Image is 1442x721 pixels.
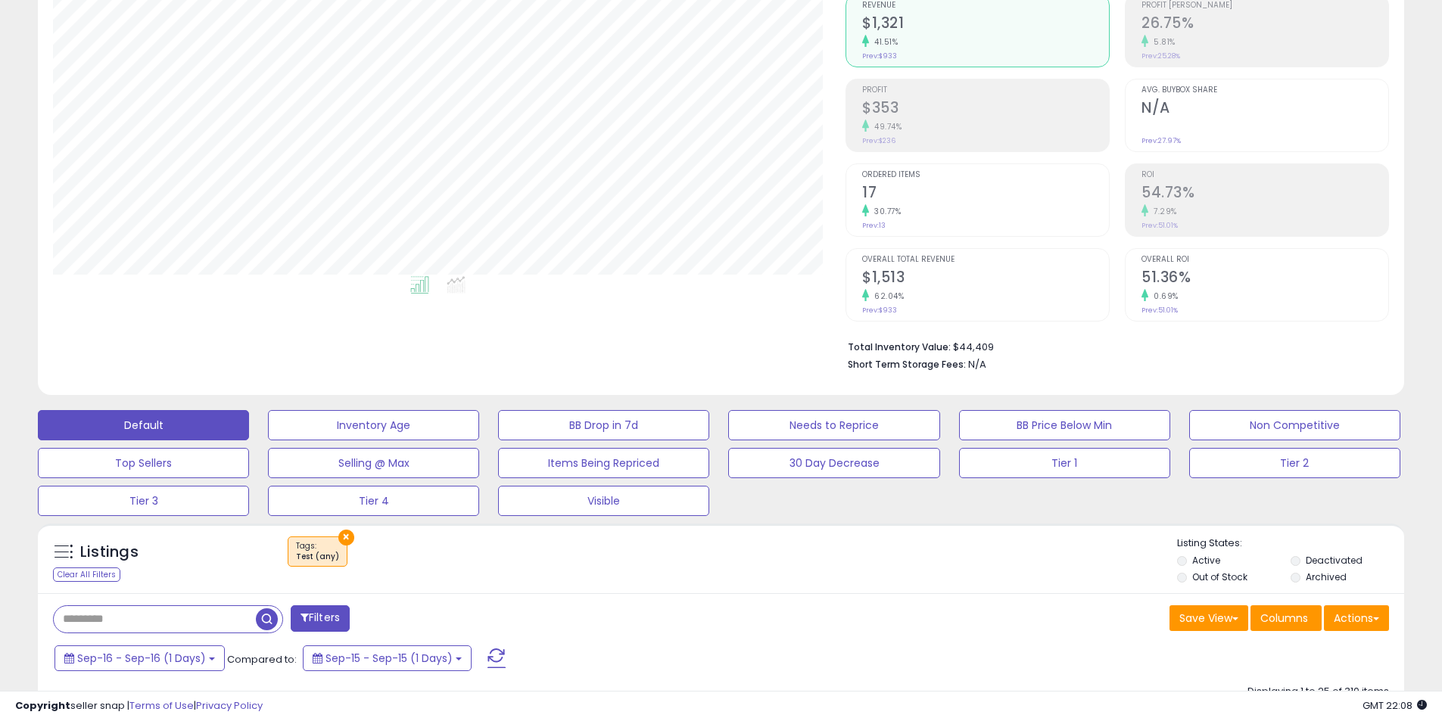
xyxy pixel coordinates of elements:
[848,358,966,371] b: Short Term Storage Fees:
[268,486,479,516] button: Tier 4
[15,699,263,713] div: seller snap | |
[869,121,902,132] small: 49.74%
[129,698,194,713] a: Terms of Use
[869,206,901,217] small: 30.77%
[862,136,895,145] small: Prev: $236
[862,256,1109,264] span: Overall Total Revenue
[1148,291,1179,302] small: 0.69%
[1141,51,1180,61] small: Prev: 25.28%
[848,340,951,353] b: Total Inventory Value:
[1260,611,1308,626] span: Columns
[325,651,453,666] span: Sep-15 - Sep-15 (1 Days)
[1169,605,1248,631] button: Save View
[869,36,898,48] small: 41.51%
[1148,206,1177,217] small: 7.29%
[959,410,1170,440] button: BB Price Below Min
[498,448,709,478] button: Items Being Repriced
[296,552,339,562] div: Test (any)
[268,448,479,478] button: Selling @ Max
[1306,570,1347,583] label: Archived
[1141,86,1388,95] span: Avg. Buybox Share
[55,645,225,671] button: Sep-16 - Sep-16 (1 Days)
[1141,2,1388,10] span: Profit [PERSON_NAME]
[728,410,939,440] button: Needs to Reprice
[1141,256,1388,264] span: Overall ROI
[1141,99,1388,120] h2: N/A
[862,2,1109,10] span: Revenue
[862,99,1109,120] h2: $353
[959,448,1170,478] button: Tier 1
[1363,698,1427,713] span: 2025-09-16 22:08 GMT
[1189,410,1400,440] button: Non Competitive
[1141,269,1388,289] h2: 51.36%
[1177,536,1404,551] p: Listing States:
[38,410,249,440] button: Default
[296,540,339,563] span: Tags :
[80,542,139,563] h5: Listings
[1250,605,1322,631] button: Columns
[15,698,70,713] strong: Copyright
[728,448,939,478] button: 30 Day Decrease
[1306,554,1363,567] label: Deactivated
[862,86,1109,95] span: Profit
[291,605,350,632] button: Filters
[848,337,1378,355] li: $44,409
[1141,306,1178,315] small: Prev: 51.01%
[862,14,1109,35] h2: $1,321
[862,171,1109,179] span: Ordered Items
[303,645,472,671] button: Sep-15 - Sep-15 (1 Days)
[77,651,206,666] span: Sep-16 - Sep-16 (1 Days)
[1141,14,1388,35] h2: 26.75%
[53,567,120,582] div: Clear All Filters
[38,486,249,516] button: Tier 3
[862,184,1109,204] h2: 17
[1189,448,1400,478] button: Tier 2
[862,306,897,315] small: Prev: $933
[268,410,479,440] button: Inventory Age
[227,652,297,667] span: Compared to:
[196,698,263,713] a: Privacy Policy
[498,410,709,440] button: BB Drop in 7d
[1324,605,1389,631] button: Actions
[1192,554,1220,567] label: Active
[498,486,709,516] button: Visible
[1148,36,1176,48] small: 5.81%
[1192,570,1247,583] label: Out of Stock
[862,221,886,230] small: Prev: 13
[1141,171,1388,179] span: ROI
[38,448,249,478] button: Top Sellers
[1247,685,1389,699] div: Displaying 1 to 25 of 310 items
[869,291,904,302] small: 62.04%
[1141,221,1178,230] small: Prev: 51.01%
[338,530,354,545] button: ×
[862,269,1109,289] h2: $1,513
[968,357,986,371] span: N/A
[1141,184,1388,204] h2: 54.73%
[1141,136,1181,145] small: Prev: 27.97%
[862,51,897,61] small: Prev: $933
